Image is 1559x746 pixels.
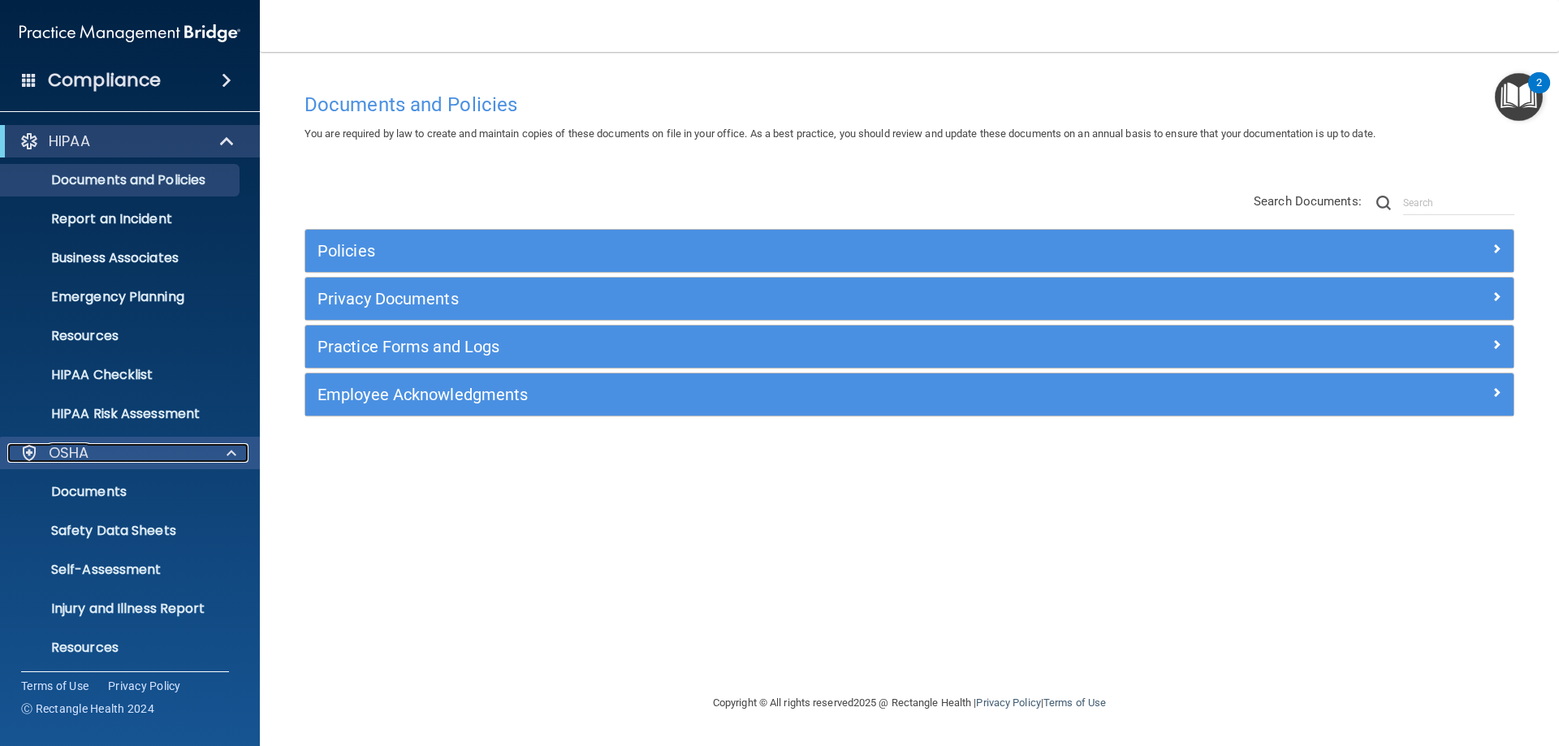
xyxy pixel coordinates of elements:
[317,242,1199,260] h5: Policies
[613,677,1206,729] div: Copyright © All rights reserved 2025 @ Rectangle Health | |
[49,443,89,463] p: OSHA
[317,286,1501,312] a: Privacy Documents
[108,678,181,694] a: Privacy Policy
[11,211,232,227] p: Report an Incident
[317,386,1199,403] h5: Employee Acknowledgments
[1536,83,1542,104] div: 2
[11,406,232,422] p: HIPAA Risk Assessment
[1254,194,1362,209] span: Search Documents:
[1495,73,1543,121] button: Open Resource Center, 2 new notifications
[1376,196,1391,210] img: ic-search.3b580494.png
[317,290,1199,308] h5: Privacy Documents
[11,523,232,539] p: Safety Data Sheets
[11,601,232,617] p: Injury and Illness Report
[304,94,1514,115] h4: Documents and Policies
[976,696,1040,709] a: Privacy Policy
[21,701,154,717] span: Ⓒ Rectangle Health 2024
[11,250,232,266] p: Business Associates
[1403,191,1514,215] input: Search
[19,443,236,463] a: OSHA
[317,338,1199,356] h5: Practice Forms and Logs
[11,328,232,344] p: Resources
[48,69,161,92] h4: Compliance
[19,17,240,50] img: PMB logo
[11,172,232,188] p: Documents and Policies
[317,382,1501,407] a: Employee Acknowledgments
[49,132,90,151] p: HIPAA
[11,289,232,305] p: Emergency Planning
[21,678,89,694] a: Terms of Use
[317,334,1501,360] a: Practice Forms and Logs
[11,562,232,578] p: Self-Assessment
[304,127,1375,140] span: You are required by law to create and maintain copies of these documents on file in your office. ...
[11,484,232,500] p: Documents
[1043,696,1106,709] a: Terms of Use
[317,238,1501,264] a: Policies
[11,367,232,383] p: HIPAA Checklist
[19,132,235,151] a: HIPAA
[11,640,232,656] p: Resources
